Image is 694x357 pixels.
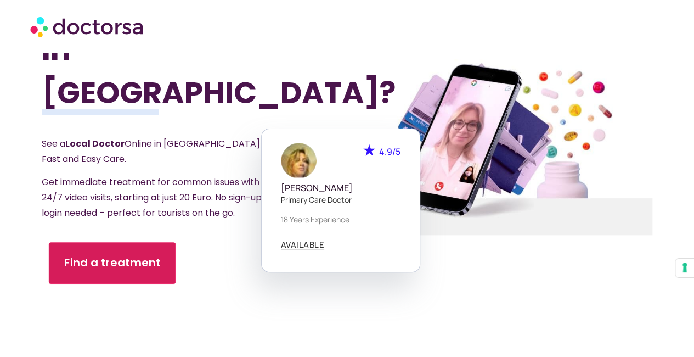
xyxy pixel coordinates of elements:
[281,241,325,249] a: AVAILABLE
[675,259,694,277] button: Your consent preferences for tracking technologies
[281,194,400,205] p: Primary care doctor
[42,176,273,219] span: Get immediate treatment for common issues with 24/7 video visits, starting at just 20 Euro. No si...
[281,214,400,225] p: 18 years experience
[49,242,176,284] a: Find a treatment
[379,146,400,158] span: 4.9/5
[281,183,400,193] h5: [PERSON_NAME]
[42,137,268,165] span: See a Online in [GEOGRAPHIC_DATA] – Fast and Easy Care.
[65,137,125,150] strong: Local Doctor
[64,255,161,271] span: Find a treatment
